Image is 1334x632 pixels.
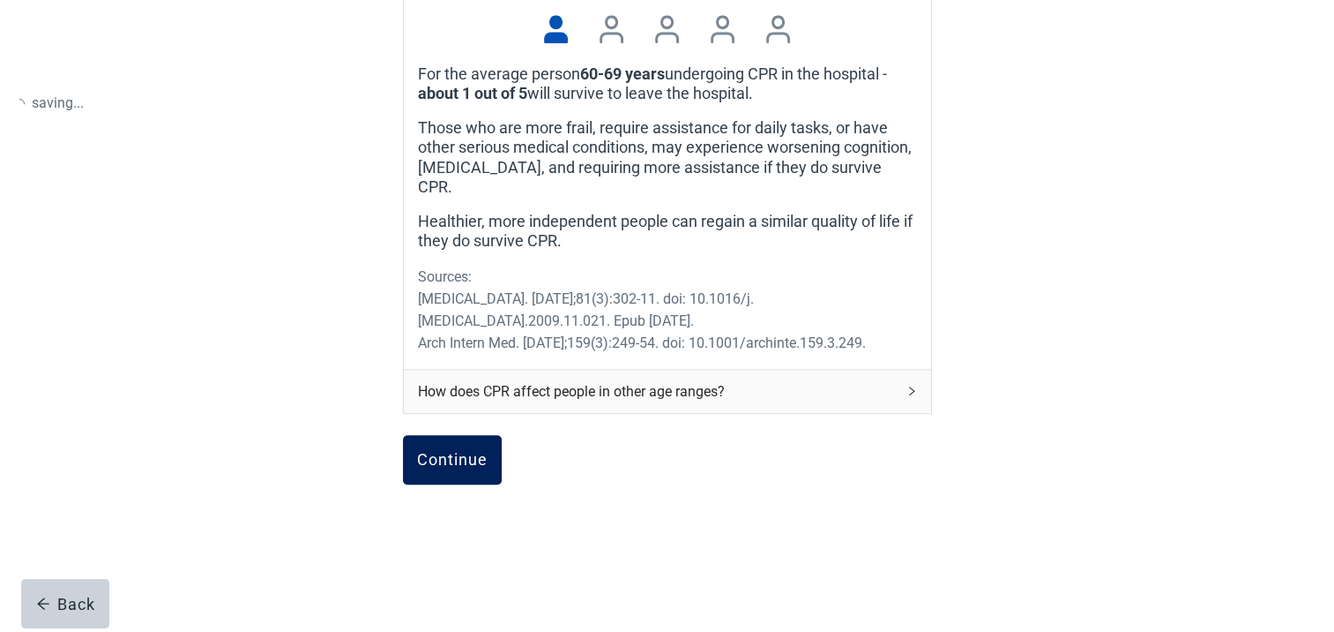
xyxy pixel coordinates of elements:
[418,288,917,332] div: [MEDICAL_DATA]. [DATE];81(3):302-11. doi: 10.1016/j.[MEDICAL_DATA].2009.11.021. Epub [DATE].
[36,597,50,611] span: arrow-left
[544,15,569,43] img: User
[21,579,109,628] button: arrow-leftBack
[580,64,665,83] strong: 60-69 years
[403,435,502,485] button: Continue
[655,15,680,43] img: User
[418,332,917,354] div: Arch Intern Med. [DATE];159(3):249-54. doi: 10.1001/archinte.159.3.249.
[418,118,917,198] label: Those who are more frail, require assistance for daily tasks, or have other serious medical condi...
[14,92,84,114] p: saving ...
[13,98,25,109] span: loading
[418,84,527,102] strong: about 1 out of 5
[418,64,917,104] label: For the average person undergoing CPR in the hospital - will survive to leave the hospital.
[418,266,917,288] div: Sources:
[404,370,931,413] div: How does CPR affect people in other age ranges?
[711,15,735,43] img: User
[766,15,791,43] img: User
[418,212,917,252] label: Healthier, more independent people can regain a similar quality of life if they do survive CPR.
[906,386,917,396] span: right
[417,451,488,469] div: Continue
[36,595,95,613] div: Back
[418,380,896,403] div: How does CPR affect people in other age ranges?
[600,15,624,43] img: User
